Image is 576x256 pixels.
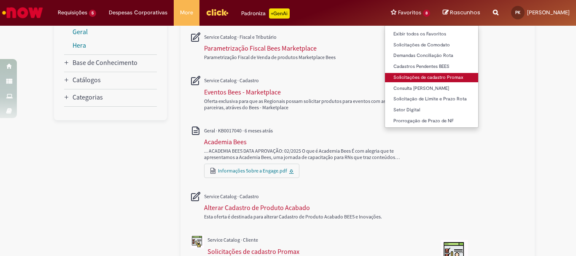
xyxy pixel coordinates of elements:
span: Favoritos [398,8,421,17]
span: Rascunhos [450,8,480,16]
span: More [180,8,193,17]
a: Solicitação de Limite e Prazo Rota [385,94,478,104]
span: Despesas Corporativas [109,8,167,17]
span: [PERSON_NAME] [527,9,570,16]
a: Solicitações de cadastro Promax [385,73,478,82]
a: Exibir todos os Favoritos [385,30,478,39]
a: Setor Digital [385,105,478,115]
span: PK [515,10,520,15]
img: click_logo_yellow_360x200.png [206,6,229,19]
img: ServiceNow [1,4,44,21]
p: +GenAi [269,8,290,19]
a: Rascunhos [443,9,480,17]
a: Consulta [PERSON_NAME] [385,84,478,93]
a: Cadastros Pendentes BEES [385,62,478,71]
a: Solicitações de Comodato [385,40,478,50]
span: 8 [423,10,430,17]
span: Requisições [58,8,87,17]
a: Prorrogação de Prazo de NF [385,116,478,126]
div: Padroniza [241,8,290,19]
a: Demandas Conciliação Rota [385,51,478,60]
span: 5 [89,10,96,17]
ul: Favoritos [385,25,479,128]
